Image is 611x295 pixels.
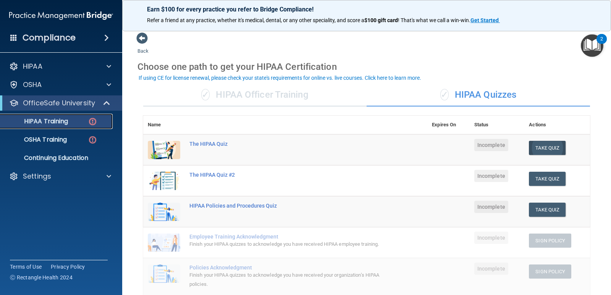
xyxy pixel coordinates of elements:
[9,172,111,181] a: Settings
[5,136,67,143] p: OSHA Training
[189,203,389,209] div: HIPAA Policies and Procedures Quiz
[474,139,508,151] span: Incomplete
[88,117,97,126] img: danger-circle.6113f641.png
[147,6,586,13] p: Earn $100 for every practice you refer to Bridge Compliance!
[427,116,470,134] th: Expires On
[581,34,603,57] button: Open Resource Center, 2 new notifications
[9,62,111,71] a: HIPAA
[137,39,149,54] a: Back
[529,141,566,155] button: Take Quiz
[524,116,590,134] th: Actions
[474,201,508,213] span: Incomplete
[189,141,389,147] div: The HIPAA Quiz
[23,32,76,43] h4: Compliance
[10,263,42,271] a: Terms of Use
[10,274,73,281] span: Ⓒ Rectangle Health 2024
[9,8,113,23] img: PMB logo
[189,172,389,178] div: The HIPAA Quiz #2
[9,80,111,89] a: OSHA
[529,203,566,217] button: Take Quiz
[474,263,508,275] span: Incomplete
[143,84,367,106] div: HIPAA Officer Training
[189,264,389,271] div: Policies Acknowledgment
[51,263,85,271] a: Privacy Policy
[9,98,111,108] a: OfficeSafe University
[529,234,571,248] button: Sign Policy
[23,98,95,108] p: OfficeSafe University
[5,118,68,125] p: HIPAA Training
[201,89,210,100] span: ✓
[470,116,525,134] th: Status
[440,89,449,100] span: ✓
[5,154,109,162] p: Continuing Education
[398,17,470,23] span: ! That's what we call a win-win.
[23,80,42,89] p: OSHA
[367,84,590,106] div: HIPAA Quizzes
[470,17,500,23] a: Get Started
[139,75,421,81] div: If using CE for license renewal, please check your state's requirements for online vs. live cours...
[147,17,364,23] span: Refer a friend at any practice, whether it's medical, dental, or any other speciality, and score a
[470,17,499,23] strong: Get Started
[364,17,398,23] strong: $100 gift card
[474,170,508,182] span: Incomplete
[189,234,389,240] div: Employee Training Acknowledgment
[189,271,389,289] div: Finish your HIPAA quizzes to acknowledge you have received your organization’s HIPAA policies.
[23,62,42,71] p: HIPAA
[529,172,566,186] button: Take Quiz
[143,116,185,134] th: Name
[600,39,603,49] div: 2
[88,135,97,145] img: danger-circle.6113f641.png
[137,74,422,82] button: If using CE for license renewal, please check your state's requirements for online vs. live cours...
[474,232,508,244] span: Incomplete
[137,56,596,78] div: Choose one path to get your HIPAA Certification
[529,264,571,279] button: Sign Policy
[189,240,389,249] div: Finish your HIPAA quizzes to acknowledge you have received HIPAA employee training.
[23,172,51,181] p: Settings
